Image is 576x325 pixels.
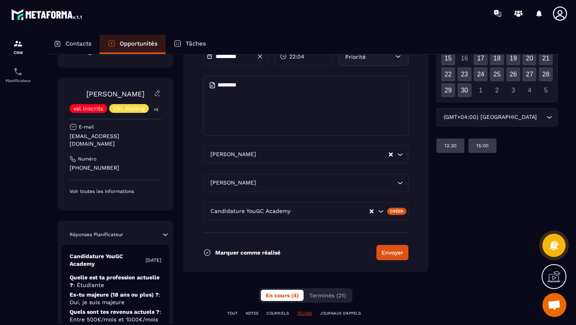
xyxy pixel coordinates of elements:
[309,292,346,299] span: Terminés (21)
[113,106,145,111] p: VSL Mailing
[441,67,455,81] div: 22
[70,231,123,238] p: Réponses Planificateur
[70,274,161,289] p: Quelle est ta profession actuelle ?
[203,174,408,192] div: Search for option
[246,311,258,316] p: NOTES
[74,106,103,111] p: vsl inscrits
[522,51,536,65] div: 20
[120,40,158,47] p: Opportunités
[444,142,456,149] p: 12:30
[86,90,144,98] a: [PERSON_NAME]
[258,179,395,187] input: Search for option
[100,35,166,54] a: Opportunités
[539,51,553,65] div: 21
[539,83,553,97] div: 5
[2,33,34,61] a: formationformationCRM
[208,179,258,187] span: [PERSON_NAME]
[387,208,407,215] div: Créer
[297,311,312,316] p: TÂCHES
[289,52,304,60] span: 22:04
[441,51,455,65] div: 15
[73,282,104,288] span: : Étudiante
[186,40,206,47] p: Tâches
[506,83,520,97] div: 3
[539,67,553,81] div: 28
[436,108,558,126] div: Search for option
[70,164,161,172] p: [PHONE_NUMBER]
[440,19,554,97] div: Calendar days
[506,67,520,81] div: 26
[215,249,280,256] p: Marquer comme réalisé
[542,293,566,317] div: Ouvrir le chat
[474,51,488,65] div: 17
[70,291,161,306] p: Es-tu majeure (18 ans ou plus) ?
[266,292,299,299] span: En cours (4)
[458,67,472,81] div: 23
[474,67,488,81] div: 24
[442,113,538,122] span: (GMT+04:00) [GEOGRAPHIC_DATA]
[70,308,161,323] p: Quels sont tes revenus actuels ?
[227,311,238,316] p: TOUT
[490,67,504,81] div: 25
[79,124,94,130] p: E-mail
[208,150,258,159] span: [PERSON_NAME]
[11,7,83,22] img: logo
[2,50,34,55] p: CRM
[78,156,96,162] p: Numéro
[490,83,504,97] div: 2
[490,51,504,65] div: 18
[70,253,146,268] p: Candidature YouGC Academy
[13,67,23,76] img: scheduler
[166,35,214,54] a: Tâches
[458,83,472,97] div: 30
[474,83,488,97] div: 1
[376,245,408,260] button: Envoyer
[203,202,408,221] div: Search for option
[304,290,351,301] button: Terminés (21)
[506,51,520,65] div: 19
[46,35,100,54] a: Contacts
[476,142,488,149] p: 15:00
[70,132,161,148] p: [EMAIL_ADDRESS][DOMAIN_NAME]
[522,67,536,81] div: 27
[522,83,536,97] div: 4
[370,209,374,215] button: Clear Selected
[2,78,34,83] p: Planificateur
[345,54,366,60] span: Priorité
[441,83,455,97] div: 29
[70,188,161,195] p: Voir toutes les informations
[292,207,369,216] input: Search for option
[13,39,23,48] img: formation
[538,113,544,122] input: Search for option
[261,290,304,301] button: En cours (4)
[151,105,161,114] p: +5
[203,145,408,164] div: Search for option
[146,257,161,263] p: [DATE]
[389,152,393,158] button: Clear Selected
[458,51,472,65] div: 16
[266,311,289,316] p: COURRIELS
[2,61,34,89] a: schedulerschedulerPlanificateur
[320,311,361,316] p: JOURNAUX D'APPELS
[208,207,292,216] span: Candidature YouGC Academy
[258,150,388,159] input: Search for option
[66,40,92,47] p: Contacts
